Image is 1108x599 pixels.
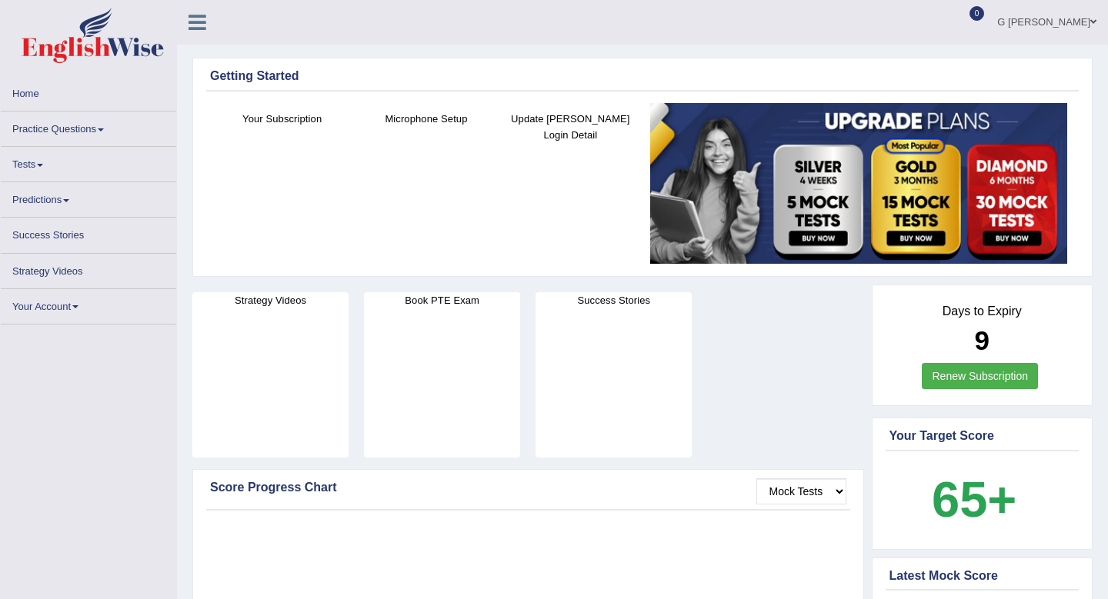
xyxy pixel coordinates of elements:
[362,111,490,127] h4: Microphone Setup
[210,67,1075,85] div: Getting Started
[1,218,176,248] a: Success Stories
[1,182,176,212] a: Predictions
[650,103,1067,265] img: small5.jpg
[969,6,985,21] span: 0
[218,111,346,127] h4: Your Subscription
[922,363,1038,389] a: Renew Subscription
[1,147,176,177] a: Tests
[975,325,990,355] b: 9
[192,292,349,308] h4: Strategy Videos
[889,427,1076,445] div: Your Target Score
[536,292,692,308] h4: Success Stories
[506,111,635,143] h4: Update [PERSON_NAME] Login Detail
[364,292,520,308] h4: Book PTE Exam
[210,478,846,497] div: Score Progress Chart
[1,254,176,284] a: Strategy Videos
[1,76,176,106] a: Home
[889,567,1076,585] div: Latest Mock Score
[1,289,176,319] a: Your Account
[1,111,176,141] a: Practice Questions
[889,304,1076,318] h4: Days to Expiry
[932,471,1016,527] b: 65+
